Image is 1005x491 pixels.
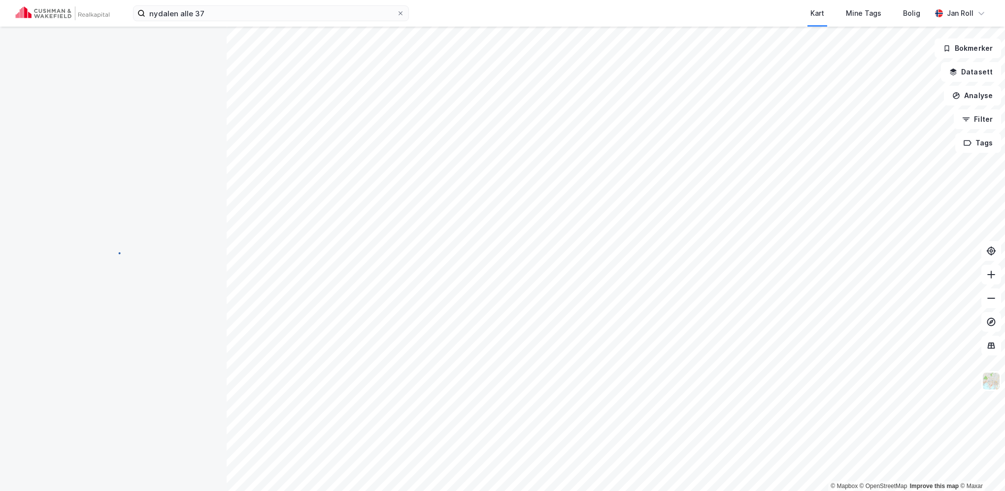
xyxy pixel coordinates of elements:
[145,6,397,21] input: Søk på adresse, matrikkel, gårdeiere, leietakere eller personer
[831,483,858,490] a: Mapbox
[810,7,824,19] div: Kart
[947,7,973,19] div: Jan Roll
[955,133,1001,153] button: Tags
[105,245,121,261] img: spinner.a6d8c91a73a9ac5275cf975e30b51cfb.svg
[982,372,1001,390] img: Z
[954,109,1001,129] button: Filter
[956,444,1005,491] div: Kontrollprogram for chat
[903,7,920,19] div: Bolig
[16,6,109,20] img: cushman-wakefield-realkapital-logo.202ea83816669bd177139c58696a8fa1.svg
[941,62,1001,82] button: Datasett
[935,38,1001,58] button: Bokmerker
[846,7,881,19] div: Mine Tags
[956,444,1005,491] iframe: Chat Widget
[860,483,907,490] a: OpenStreetMap
[944,86,1001,105] button: Analyse
[910,483,959,490] a: Improve this map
